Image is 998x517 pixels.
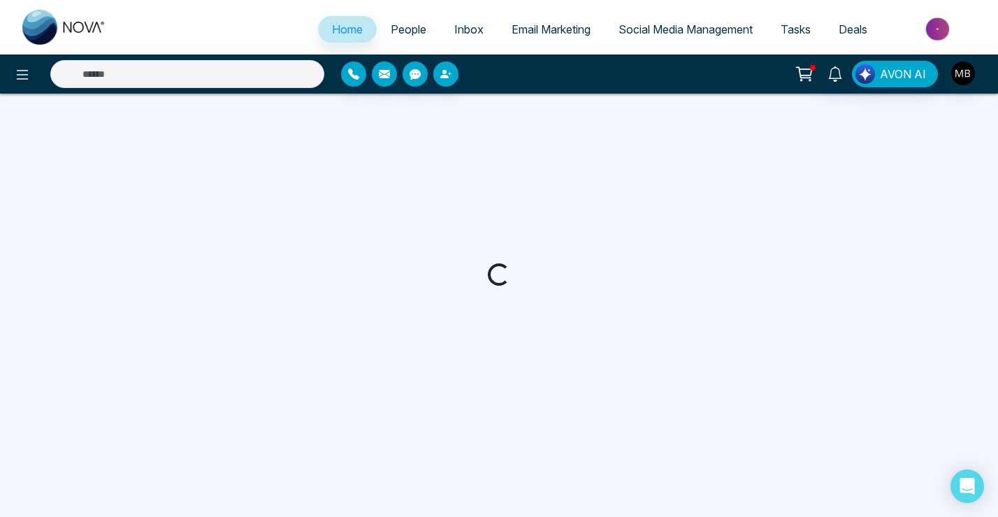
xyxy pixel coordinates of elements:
span: Inbox [454,22,484,36]
a: Tasks [767,16,825,43]
a: People [377,16,440,43]
a: Deals [825,16,881,43]
span: Home [332,22,363,36]
a: Email Marketing [498,16,605,43]
div: Open Intercom Messenger [950,469,984,503]
img: Nova CRM Logo [22,10,106,45]
a: Social Media Management [605,16,767,43]
img: User Avatar [951,61,975,85]
img: Market-place.gif [888,13,990,45]
span: Email Marketing [512,22,591,36]
span: AVON AI [880,66,926,82]
img: Lead Flow [855,64,875,84]
button: AVON AI [852,61,938,87]
span: Tasks [781,22,811,36]
span: People [391,22,426,36]
span: Social Media Management [619,22,753,36]
a: Inbox [440,16,498,43]
a: Home [318,16,377,43]
span: Deals [839,22,867,36]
